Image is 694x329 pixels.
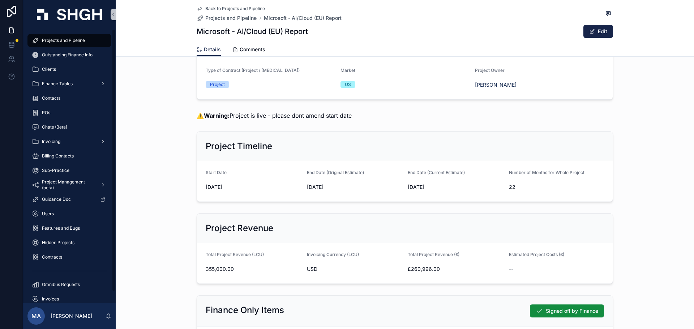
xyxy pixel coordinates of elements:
span: Project Management (beta) [42,179,95,191]
span: Projects and Pipeline [205,14,257,22]
span: Details [204,46,221,53]
a: Omnibus Requests [27,278,111,291]
span: ⚠️ Project is live - please dont amend start date [197,112,352,119]
h2: Finance Only Items [206,304,284,316]
span: Hidden Projects [42,240,74,246]
span: £260,996.00 [408,265,503,273]
a: Hidden Projects [27,236,111,249]
p: [PERSON_NAME] [51,312,92,320]
span: End Date (Original Estimate) [307,170,364,175]
a: Details [197,43,221,57]
span: Invoices [42,296,59,302]
span: Contacts [42,95,60,101]
a: Project Management (beta) [27,178,111,191]
a: Projects and Pipeline [197,14,257,22]
a: Clients [27,63,111,76]
span: [DATE] [408,183,503,191]
span: Total Project Revenue (LCU) [206,252,264,257]
span: Invoicing Currency (LCU) [307,252,359,257]
a: Features and Bugs [27,222,111,235]
span: Estimated Project Costs (£) [509,252,564,257]
span: 355,000.00 [206,265,301,273]
span: Guidance Doc [42,196,71,202]
span: Signed off by Finance [546,307,598,315]
span: Omnibus Requests [42,282,80,287]
span: End Date (Current Estimate) [408,170,465,175]
span: Invoicing [42,139,60,144]
span: Type of Contract (Project / [MEDICAL_DATA]) [206,68,300,73]
a: Sub-Practice [27,164,111,177]
a: Invoicing [27,135,111,148]
button: Signed off by Finance [530,304,604,317]
span: [DATE] [206,183,301,191]
a: Comments [232,43,265,57]
span: Finance Tables [42,81,73,87]
h1: Microsoft - AI/Cloud (EU) Report [197,26,308,36]
a: Finance Tables [27,77,111,90]
span: Users [42,211,54,217]
span: Market [340,68,355,73]
a: Back to Projects and Pipeline [197,6,265,12]
span: USD [307,265,317,273]
span: [DATE] [307,183,402,191]
a: Billing Contacts [27,150,111,163]
span: Sub-Practice [42,168,69,173]
span: Chats (Beta) [42,124,67,130]
a: Guidance Doc [27,193,111,206]
span: Comments [240,46,265,53]
span: Projects and Pipeline [42,38,85,43]
span: Billing Contacts [42,153,74,159]
span: MA [31,312,41,320]
a: Users [27,207,111,220]
span: Number of Months for Whole Project [509,170,584,175]
a: Contracts [27,251,111,264]
span: Contracts [42,254,62,260]
span: Features and Bugs [42,225,80,231]
a: Microsoft - AI/Cloud (EU) Report [264,14,342,22]
h2: Project Revenue [206,222,273,234]
a: Contacts [27,92,111,105]
div: scrollable content [23,29,116,303]
button: Edit [583,25,613,38]
h2: Project Timeline [206,140,272,152]
a: Invoices [27,293,111,306]
span: Clients [42,66,56,72]
a: Chats (Beta) [27,121,111,134]
a: [PERSON_NAME] [475,81,517,88]
span: Start Date [206,170,227,175]
img: App logo [37,9,102,20]
div: Project [210,81,225,88]
span: Project Owner [475,68,505,73]
a: POs [27,106,111,119]
span: Total Project Revenue (£) [408,252,459,257]
span: -- [509,265,513,273]
span: 22 [509,183,604,191]
div: US [345,81,351,88]
a: Outstanding Finance Info [27,48,111,61]
strong: Warning: [204,112,230,119]
span: POs [42,110,50,116]
a: Projects and Pipeline [27,34,111,47]
span: Outstanding Finance Info [42,52,93,58]
span: Back to Projects and Pipeline [205,6,265,12]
